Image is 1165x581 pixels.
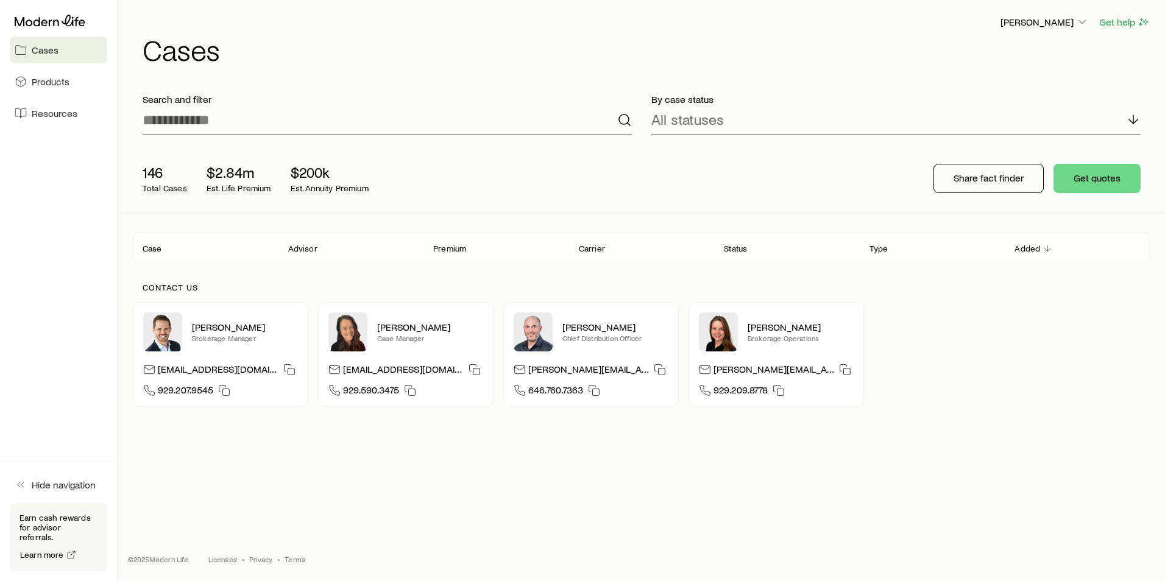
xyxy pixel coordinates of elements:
[143,35,1150,64] h1: Cases
[579,244,605,253] p: Carrier
[699,312,738,351] img: Ellen Wall
[32,76,69,88] span: Products
[433,244,466,253] p: Premium
[714,363,834,379] p: [PERSON_NAME][EMAIL_ADDRESS][DOMAIN_NAME]
[328,312,367,351] img: Abby McGuigan
[933,164,1044,193] button: Share fact finder
[208,554,237,564] a: Licenses
[143,283,1141,292] p: Contact us
[288,244,317,253] p: Advisor
[133,233,1150,263] div: Client cases
[32,107,77,119] span: Resources
[562,333,668,343] p: Chief Distribution Officer
[19,513,97,542] p: Earn cash rewards for advisor referrals.
[954,172,1024,184] p: Share fact finder
[10,100,107,127] a: Resources
[1000,16,1088,28] p: [PERSON_NAME]
[377,333,483,343] p: Case Manager
[128,554,189,564] p: © 2025 Modern Life
[32,479,96,491] span: Hide navigation
[158,363,278,379] p: [EMAIL_ADDRESS][DOMAIN_NAME]
[249,554,272,564] a: Privacy
[242,554,244,564] span: •
[528,384,583,400] span: 646.760.7363
[143,312,182,351] img: Nick Weiler
[192,333,298,343] p: Brokerage Manager
[10,471,107,498] button: Hide navigation
[291,164,369,181] p: $200k
[20,551,64,559] span: Learn more
[377,321,483,333] p: [PERSON_NAME]
[343,363,464,379] p: [EMAIL_ADDRESS][DOMAIN_NAME]
[143,183,187,193] p: Total Cases
[207,183,271,193] p: Est. Life Premium
[10,503,107,571] div: Earn cash rewards for advisor referrals.Learn more
[1099,15,1150,29] button: Get help
[291,183,369,193] p: Est. Annuity Premium
[10,37,107,63] a: Cases
[528,363,649,379] p: [PERSON_NAME][EMAIL_ADDRESS][DOMAIN_NAME]
[143,164,187,181] p: 146
[724,244,747,253] p: Status
[143,93,632,105] p: Search and filter
[651,93,1141,105] p: By case status
[207,164,271,181] p: $2.84m
[277,554,280,564] span: •
[143,244,162,253] p: Case
[343,384,399,400] span: 929.590.3475
[514,312,553,351] img: Dan Pierson
[10,68,107,95] a: Products
[158,384,213,400] span: 929.207.9545
[32,44,58,56] span: Cases
[748,333,854,343] p: Brokerage Operations
[1053,164,1141,193] button: Get quotes
[748,321,854,333] p: [PERSON_NAME]
[562,321,668,333] p: [PERSON_NAME]
[1015,244,1040,253] p: Added
[192,321,298,333] p: [PERSON_NAME]
[285,554,305,564] a: Terms
[714,384,768,400] span: 929.209.8778
[651,111,724,128] p: All statuses
[869,244,888,253] p: Type
[1000,15,1089,30] button: [PERSON_NAME]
